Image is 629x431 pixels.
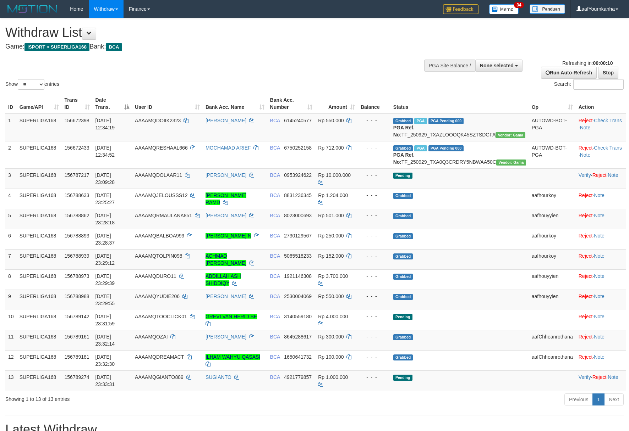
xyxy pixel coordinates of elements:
span: BCA [270,118,280,123]
a: Verify [579,374,591,380]
span: Rp 10.000.000 [318,172,351,178]
td: TF_250929_TXAZLOOOQK45SZTSDGFA [390,114,529,141]
td: SUPERLIGA168 [17,209,62,229]
span: Marked by aafsoycanthlai [414,118,427,124]
div: - - - [361,252,388,259]
span: AAAAMQTOLPIN098 [135,253,182,259]
span: AAAAMQYUDIE206 [135,293,180,299]
span: AAAAMQGIANTO889 [135,374,184,380]
a: Check Trans [594,145,622,151]
span: AAAAMQDOLAAR11 [135,172,182,178]
td: aafChheanrothana [529,330,576,350]
div: - - - [361,232,388,239]
a: [PERSON_NAME] [206,118,246,123]
span: BCA [270,253,280,259]
span: None selected [480,63,514,68]
td: 10 [5,310,17,330]
span: Copy 8831236345 to clipboard [284,192,312,198]
a: Reject [579,354,593,360]
a: [PERSON_NAME] RAMD [206,192,246,205]
span: Copy 8023000693 to clipboard [284,213,312,218]
a: Note [594,354,605,360]
span: Copy 2530004069 to clipboard [284,293,312,299]
div: PGA Site Balance / [424,60,475,72]
span: Grabbed [393,118,413,124]
h1: Withdraw List [5,26,412,40]
a: [PERSON_NAME] [206,293,246,299]
td: 4 [5,189,17,209]
span: 156789161 [65,334,89,340]
span: BCA [270,172,280,178]
span: Rp 3.700.000 [318,273,348,279]
span: Grabbed [393,354,413,360]
td: TF_250929_TXA0Q3CRDRY5NBWAA50C [390,141,529,168]
span: AAAAMQJELOUSSS12 [135,192,188,198]
td: aafhouyyien [529,290,576,310]
td: aafChheanrothana [529,350,576,370]
th: Amount: activate to sort column ascending [315,94,358,114]
span: 156788633 [65,192,89,198]
th: ID [5,94,17,114]
th: Action [576,94,626,114]
span: Grabbed [393,145,413,151]
b: PGA Ref. No: [393,152,415,165]
a: Note [594,293,605,299]
img: MOTION_logo.png [5,4,59,14]
span: BCA [270,213,280,218]
span: Pending [393,375,412,381]
span: Grabbed [393,233,413,239]
div: - - - [361,333,388,340]
a: MOCHAMAD ARIEF [206,145,251,151]
a: Check Trans [594,118,622,123]
td: · [576,249,626,269]
a: Reject [579,192,593,198]
a: Reject [579,334,593,340]
span: 156789274 [65,374,89,380]
td: 9 [5,290,17,310]
span: Rp 300.000 [318,334,344,340]
span: [DATE] 12:34:19 [95,118,115,130]
td: 3 [5,168,17,189]
td: SUPERLIGA168 [17,249,62,269]
td: aafhourkoy [529,189,576,209]
a: Stop [598,67,618,79]
span: [DATE] 23:29:12 [95,253,115,266]
th: Date Trans.: activate to sort column descending [93,94,132,114]
a: Reject [579,233,593,239]
span: Rp 250.000 [318,233,344,239]
a: Reject [579,293,593,299]
td: 12 [5,350,17,370]
a: Reject [579,253,593,259]
a: [PERSON_NAME] [206,213,246,218]
a: [PERSON_NAME] [206,334,246,340]
a: ABDILLAH ASH SHIDDIQY [206,273,241,286]
span: 156788973 [65,273,89,279]
div: - - - [361,353,388,360]
td: aafhouyyien [529,269,576,290]
td: 5 [5,209,17,229]
label: Show entries [5,79,59,90]
span: Vendor URL: https://trx31.1velocity.biz [496,132,525,138]
td: · · [576,141,626,168]
span: Rp 712.000 [318,145,344,151]
td: AUTOWD-BOT-PGA [529,141,576,168]
td: SUPERLIGA168 [17,141,62,168]
th: Status [390,94,529,114]
td: SUPERLIGA168 [17,168,62,189]
td: SUPERLIGA168 [17,189,62,209]
span: 156789142 [65,314,89,319]
span: Rp 100.000 [318,354,344,360]
a: Reject [579,118,593,123]
span: BCA [106,43,122,51]
span: AAAAMQDOIIK2323 [135,118,181,123]
a: Note [608,172,618,178]
th: Bank Acc. Name: activate to sort column ascending [203,94,267,114]
a: Reject [579,213,593,218]
img: Feedback.jpg [443,4,478,14]
td: · [576,189,626,209]
button: None selected [475,60,523,72]
span: Grabbed [393,294,413,300]
div: - - - [361,374,388,381]
a: ACHMAD [PERSON_NAME] [206,253,246,266]
span: Copy 6750252158 to clipboard [284,145,312,151]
